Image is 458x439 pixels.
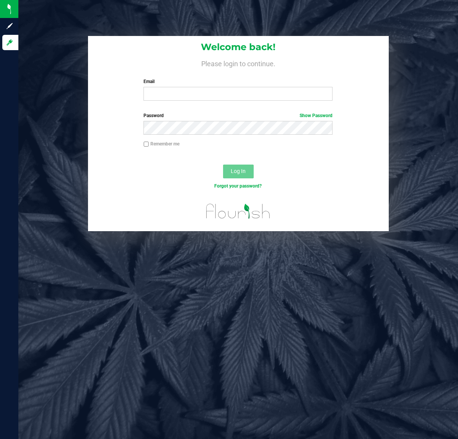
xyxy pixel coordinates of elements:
a: Forgot your password? [214,183,262,189]
label: Remember me [143,140,179,147]
span: Log In [231,168,246,174]
label: Email [143,78,332,85]
button: Log In [223,165,254,178]
inline-svg: Log in [6,39,13,46]
img: flourish_logo.svg [200,197,276,225]
h1: Welcome back! [88,42,389,52]
span: Password [143,113,164,118]
input: Remember me [143,142,149,147]
a: Show Password [300,113,332,118]
h4: Please login to continue. [88,58,389,67]
inline-svg: Sign up [6,22,13,30]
